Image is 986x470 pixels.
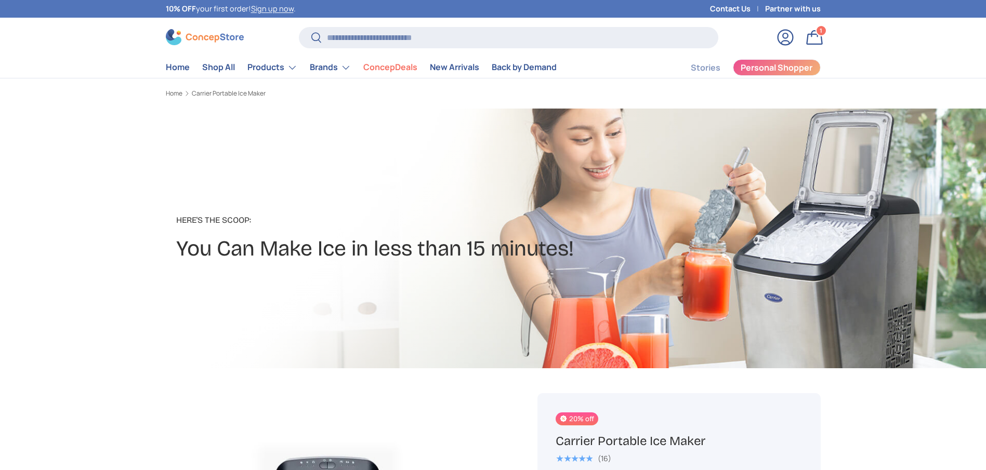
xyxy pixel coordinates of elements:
[166,57,190,77] a: Home
[166,29,244,45] img: ConcepStore
[710,3,765,15] a: Contact Us
[202,57,235,77] a: Shop All
[192,90,266,97] a: Carrier Portable Ice Maker
[176,214,574,226] p: Here's the Scoop:
[598,454,611,462] div: (16)
[166,4,196,14] strong: 10% OFF
[492,57,557,77] a: Back by Demand
[733,59,821,76] a: Personal Shopper
[363,57,417,77] a: ConcepDeals
[430,57,479,77] a: New Arrivals
[310,57,351,78] a: Brands
[166,89,513,98] nav: Breadcrumbs
[556,453,593,464] span: ★★★★★
[556,433,802,449] h1: Carrier Portable Ice Maker
[820,26,822,34] span: 1
[691,58,720,78] a: Stories
[304,57,357,78] summary: Brands
[166,90,182,97] a: Home
[251,4,294,14] a: Sign up now
[666,57,821,78] nav: Secondary
[166,57,557,78] nav: Primary
[241,57,304,78] summary: Products
[556,412,598,425] span: 20% off
[247,57,297,78] a: Products
[556,452,611,463] a: 5.0 out of 5.0 stars (16)
[556,454,593,463] div: 5.0 out of 5.0 stars
[166,3,296,15] p: your first order! .
[176,235,574,263] h2: You Can Make Ice in less than 15 minutes!
[765,3,821,15] a: Partner with us
[741,63,812,72] span: Personal Shopper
